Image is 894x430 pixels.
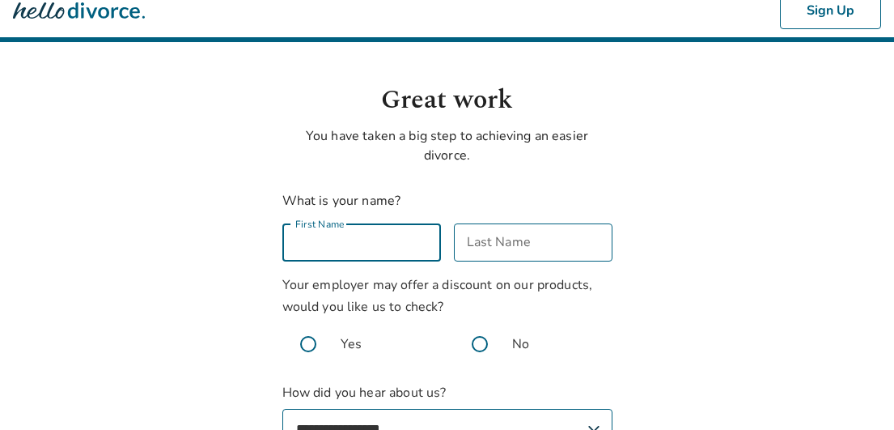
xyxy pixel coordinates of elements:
[282,126,612,165] p: You have taken a big step to achieving an easier divorce.
[282,81,612,120] h1: Great work
[282,276,593,316] span: Your employer may offer a discount on our products, would you like us to check?
[341,334,362,354] span: Yes
[813,352,894,430] iframe: Chat Widget
[282,192,401,210] label: What is your name?
[512,334,529,354] span: No
[295,216,345,232] label: First Name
